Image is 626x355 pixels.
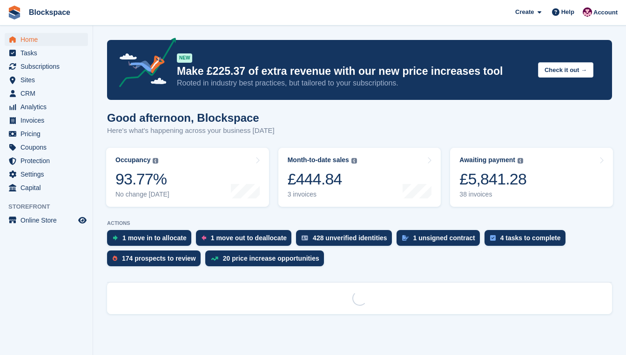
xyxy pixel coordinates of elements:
a: menu [5,87,88,100]
div: Occupancy [115,156,150,164]
img: icon-info-grey-7440780725fd019a000dd9b08b2336e03edf1995a4989e88bcd33f0948082b44.svg [351,158,357,164]
a: Preview store [77,215,88,226]
img: price_increase_opportunities-93ffe204e8149a01c8c9dc8f82e8f89637d9d84a8eef4429ea346261dce0b2c0.svg [211,256,218,261]
p: ACTIONS [107,220,612,226]
div: £5,841.28 [459,170,526,189]
span: Account [593,8,618,17]
img: prospect-51fa495bee0391a8d652442698ab0144808aea92771e9ea1ae160a38d050c398.svg [113,256,117,261]
div: 38 invoices [459,191,526,198]
a: 1 move out to deallocate [196,230,296,250]
a: Blockspace [25,5,74,20]
a: menu [5,60,88,73]
a: Month-to-date sales £444.84 3 invoices [278,148,441,207]
a: 174 prospects to review [107,250,205,271]
img: task-75834270c22a3079a89374b754ae025e5fb1db73e45f91037f5363f120a921f8.svg [490,235,496,241]
span: Home [20,33,76,46]
img: move_ins_to_allocate_icon-fdf77a2bb77ea45bf5b3d319d69a93e2d87916cf1d5bf7949dd705db3b84f3ca.svg [113,235,118,241]
a: menu [5,33,88,46]
a: menu [5,154,88,167]
a: menu [5,214,88,227]
span: Online Store [20,214,76,227]
a: menu [5,141,88,154]
h1: Good afternoon, Blockspace [107,112,275,124]
span: Tasks [20,46,76,59]
span: Coupons [20,141,76,154]
div: 1 unsigned contract [413,234,475,242]
span: Subscriptions [20,60,76,73]
div: Month-to-date sales [288,156,349,164]
a: menu [5,168,88,181]
a: menu [5,100,88,113]
div: 1 move out to deallocate [211,234,287,242]
div: 3 invoices [288,191,357,198]
img: move_outs_to_deallocate_icon-f764333ba52eb49d3ac5e1228854f67142a1ed5810a6f6cc68b1a99e826820c5.svg [202,235,206,241]
a: 20 price increase opportunities [205,250,329,271]
img: Blockspace [583,7,592,17]
div: 20 price increase opportunities [223,255,319,262]
span: Analytics [20,100,76,113]
div: 428 unverified identities [313,234,387,242]
a: 4 tasks to complete [485,230,570,250]
a: menu [5,181,88,194]
div: 93.77% [115,170,169,189]
div: 4 tasks to complete [500,234,561,242]
a: Occupancy 93.77% No change [DATE] [106,148,269,207]
img: icon-info-grey-7440780725fd019a000dd9b08b2336e03edf1995a4989e88bcd33f0948082b44.svg [518,158,523,164]
span: CRM [20,87,76,100]
img: price-adjustments-announcement-icon-8257ccfd72463d97f412b2fc003d46551f7dbcb40ab6d574587a9cd5c0d94... [111,38,176,91]
div: Awaiting payment [459,156,515,164]
div: NEW [177,53,192,63]
div: 174 prospects to review [122,255,196,262]
img: icon-info-grey-7440780725fd019a000dd9b08b2336e03edf1995a4989e88bcd33f0948082b44.svg [153,158,158,164]
p: Make £225.37 of extra revenue with our new price increases tool [177,65,531,78]
a: menu [5,73,88,86]
img: stora-icon-8386f47178a22dfd0bd8f6a31ec36ba5ce8667c1dd55bd0f319d3a0aa187defe.svg [7,6,21,20]
span: Sites [20,73,76,86]
span: Invoices [20,114,76,127]
div: No change [DATE] [115,191,169,198]
span: Pricing [20,127,76,140]
div: 1 move in to allocate [122,234,187,242]
p: Rooted in industry best practices, but tailored to your subscriptions. [177,78,531,88]
button: Check it out → [538,62,593,78]
img: contract_signature_icon-13c848040528278c33f63329250d36e43548de30e8caae1d1a13099fd9432cc5.svg [402,235,409,241]
a: menu [5,114,88,127]
a: menu [5,46,88,59]
span: Storefront [8,202,93,211]
span: Create [515,7,534,17]
img: verify_identity-adf6edd0f0f0b5bbfe63781bf79b02c33cf7c696d77639b501bdc392416b5a36.svg [302,235,308,241]
a: 1 unsigned contract [397,230,485,250]
span: Protection [20,154,76,167]
span: Help [561,7,574,17]
span: Capital [20,181,76,194]
span: Settings [20,168,76,181]
p: Here's what's happening across your business [DATE] [107,125,275,136]
a: 428 unverified identities [296,230,397,250]
a: menu [5,127,88,140]
a: Awaiting payment £5,841.28 38 invoices [450,148,613,207]
a: 1 move in to allocate [107,230,196,250]
div: £444.84 [288,170,357,189]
